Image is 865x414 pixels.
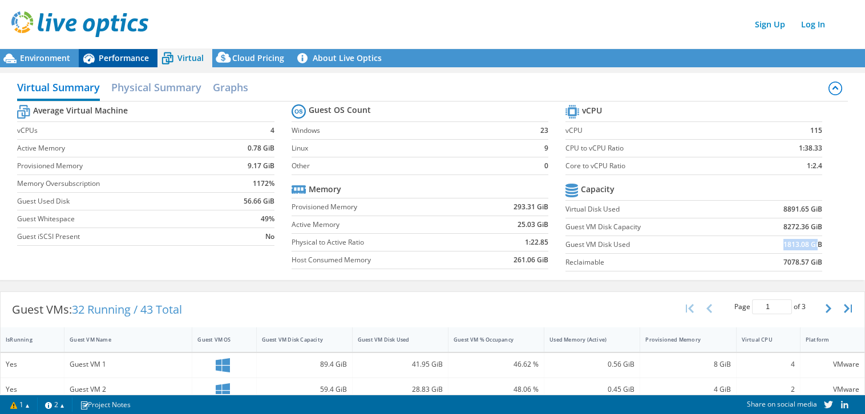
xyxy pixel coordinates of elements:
label: Guest VM Disk Used [565,239,739,250]
b: 9.17 GiB [248,160,274,172]
span: Cloud Pricing [232,52,284,63]
a: 2 [37,397,72,412]
span: Environment [20,52,70,63]
b: 23 [540,125,548,136]
div: Virtual CPU [742,336,781,343]
b: 7078.57 GiB [783,257,822,268]
b: 4 [270,125,274,136]
div: Guest VM Disk Used [358,336,429,343]
b: No [265,231,274,242]
div: Platform [806,336,846,343]
div: 0.45 GiB [549,383,634,396]
label: Physical to Active Ratio [292,237,474,248]
h2: Virtual Summary [17,76,100,101]
label: Virtual Disk Used [565,204,739,215]
input: jump to page [752,299,792,314]
div: 8 GiB [645,358,730,371]
span: 32 Running / 43 Total [72,302,182,317]
a: Log In [795,16,831,33]
div: Yes [6,383,59,396]
div: Provisioned Memory [645,336,717,343]
b: 261.06 GiB [514,254,548,266]
div: 48.06 % [454,383,539,396]
b: 49% [261,213,274,225]
b: 1:38.33 [799,143,822,154]
span: Share on social media [747,399,817,409]
div: Yes [6,358,59,371]
label: Host Consumed Memory [292,254,474,266]
label: vCPUs [17,125,218,136]
label: CPU to vCPU Ratio [565,143,755,154]
div: 89.4 GiB [262,358,347,371]
b: 0 [544,160,548,172]
h2: Physical Summary [111,76,201,99]
b: 0.78 GiB [248,143,274,154]
span: 3 [802,302,806,311]
label: Reclaimable [565,257,739,268]
span: Virtual [177,52,204,63]
div: 59.4 GiB [262,383,347,396]
div: 0.56 GiB [549,358,634,371]
b: 1172% [253,178,274,189]
label: Guest Used Disk [17,196,218,207]
b: Guest OS Count [309,104,371,116]
b: 293.31 GiB [514,201,548,213]
div: 41.95 GiB [358,358,443,371]
label: Active Memory [292,219,474,230]
div: Guest VM Disk Capacity [262,336,333,343]
b: 1:2.4 [807,160,822,172]
b: 1813.08 GiB [783,239,822,250]
label: vCPU [565,125,755,136]
label: Windows [292,125,525,136]
label: Active Memory [17,143,218,154]
b: Capacity [581,184,615,195]
b: 8272.36 GiB [783,221,822,233]
div: Guest VM Name [70,336,173,343]
div: Guest VM 2 [70,383,187,396]
b: vCPU [582,105,602,116]
label: Guest iSCSI Present [17,231,218,242]
label: Core to vCPU Ratio [565,160,755,172]
label: Other [292,160,525,172]
div: Guest VM % Occupancy [454,336,525,343]
div: VMware [806,383,859,396]
span: Performance [99,52,149,63]
b: 115 [810,125,822,136]
h2: Graphs [213,76,248,99]
div: 2 [742,383,795,396]
label: Guest Whitespace [17,213,218,225]
b: Memory [309,184,341,195]
a: About Live Optics [293,49,390,67]
a: 1 [2,397,38,412]
a: Sign Up [749,16,791,33]
label: Provisioned Memory [17,160,218,172]
div: Guest VMs: [1,292,193,327]
b: Average Virtual Machine [33,105,128,116]
div: Guest VM 1 [70,358,187,371]
div: 28.83 GiB [358,383,443,396]
div: 4 [742,358,795,371]
b: 1:22.85 [525,237,548,248]
a: Project Notes [72,397,139,412]
b: 25.03 GiB [518,219,548,230]
b: 9 [544,143,548,154]
b: 56.66 GiB [244,196,274,207]
div: 4 GiB [645,383,730,396]
div: VMware [806,358,859,371]
label: Linux [292,143,525,154]
div: Used Memory (Active) [549,336,621,343]
label: Provisioned Memory [292,201,474,213]
div: Guest VM OS [197,336,237,343]
label: Guest VM Disk Capacity [565,221,739,233]
div: 46.62 % [454,358,539,371]
div: IsRunning [6,336,45,343]
span: Page of [734,299,806,314]
b: 8891.65 GiB [783,204,822,215]
img: live_optics_svg.svg [11,11,148,37]
label: Memory Oversubscription [17,178,218,189]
